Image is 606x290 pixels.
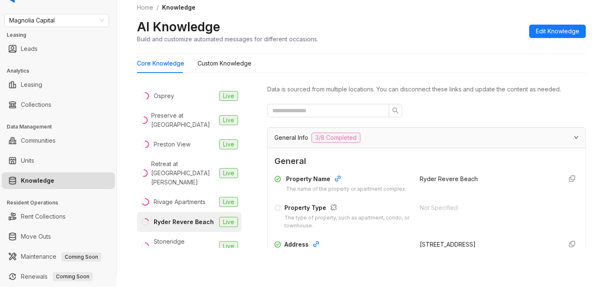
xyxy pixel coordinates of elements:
li: Knowledge [2,172,115,189]
span: Live [219,217,238,227]
span: Knowledge [162,4,195,11]
span: Edit Knowledge [536,27,579,36]
a: Collections [21,96,51,113]
div: Data is sourced from multiple locations. You can disconnect these links and update the content as... [267,85,586,94]
span: General [274,155,579,168]
a: RenewalsComing Soon [21,268,93,285]
a: Leasing [21,76,42,93]
div: Core Knowledge [137,59,184,68]
li: Maintenance [2,248,115,265]
div: Custom Knowledge [198,59,251,68]
span: Live [219,197,238,207]
li: Rent Collections [2,208,115,225]
span: Live [219,115,238,125]
div: [STREET_ADDRESS] [420,240,555,249]
span: Live [219,168,238,178]
div: Ryder Revere Beach [154,217,214,227]
span: Live [219,139,238,149]
div: Preston View [154,140,190,149]
h2: AI Knowledge [137,19,220,35]
li: Units [2,152,115,169]
a: Rent Collections [21,208,66,225]
div: Property Type [284,203,410,214]
span: Coming Soon [53,272,93,281]
h3: Analytics [7,67,117,75]
a: Units [21,152,34,169]
li: Leads [2,40,115,57]
span: expanded [574,135,579,140]
h3: Resident Operations [7,199,117,207]
div: Rivage Apartments [154,197,205,207]
a: Knowledge [21,172,54,189]
span: Magnolia Capital [9,14,104,27]
h3: Leasing [7,31,117,39]
li: Communities [2,132,115,149]
span: Live [219,91,238,101]
li: / [157,3,159,12]
span: Live [219,241,238,251]
li: Renewals [2,268,115,285]
a: Communities [21,132,56,149]
div: Stoneridge Apartments [154,237,216,255]
li: Collections [2,96,115,113]
span: Ryder Revere Beach [420,175,478,182]
span: Coming Soon [61,252,101,262]
li: Move Outs [2,228,115,245]
a: Home [135,3,155,12]
a: Leads [21,40,38,57]
button: Edit Knowledge [529,25,586,38]
li: Leasing [2,76,115,93]
div: The name of the property or apartment complex. [286,185,406,193]
div: General Info3/8 Completed [268,128,586,148]
div: Build and customize automated messages for different occasions. [137,35,318,43]
div: The type of property, such as apartment, condo, or townhouse. [284,214,410,230]
a: Move Outs [21,228,51,245]
span: General Info [274,133,308,142]
div: Not Specified [420,203,555,212]
h3: Data Management [7,123,117,131]
div: Retreat at [GEOGRAPHIC_DATA][PERSON_NAME] [151,159,216,187]
div: Property Name [286,174,406,185]
div: Preserve at [GEOGRAPHIC_DATA] [151,111,216,129]
span: search [392,107,399,114]
div: Address [284,240,410,251]
div: Osprey [154,91,174,101]
span: 3/8 Completed [312,133,360,143]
